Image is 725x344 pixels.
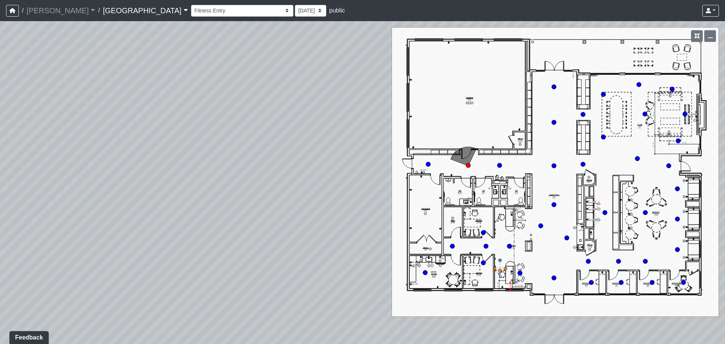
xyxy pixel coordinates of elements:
span: public [329,7,345,14]
span: / [19,3,26,18]
iframe: Ybug feedback widget [6,329,50,344]
span: / [95,3,103,18]
a: [PERSON_NAME] [26,3,95,18]
a: [GEOGRAPHIC_DATA] [103,3,188,18]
